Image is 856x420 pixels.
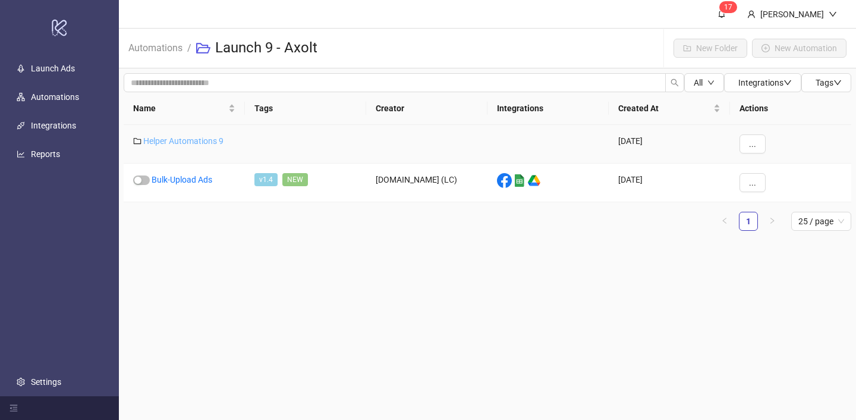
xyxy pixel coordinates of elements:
span: 25 / page [798,212,844,230]
span: ... [749,139,756,149]
span: 1 [724,3,728,11]
li: Previous Page [715,212,734,231]
button: New Automation [752,39,846,58]
div: [DATE] [609,164,730,202]
a: Automations [126,40,185,54]
span: Tags [816,78,842,87]
li: Next Page [763,212,782,231]
div: Page Size [791,212,851,231]
span: v1.4 [254,173,278,186]
button: left [715,212,734,231]
span: folder-open [196,41,210,55]
span: Integrations [738,78,792,87]
th: Actions [730,92,851,125]
span: search [671,79,679,87]
th: Creator [366,92,487,125]
li: 1 [739,212,758,231]
button: ... [739,173,766,192]
span: down [833,79,842,87]
th: Tags [245,92,366,125]
a: Reports [31,149,60,159]
button: Integrationsdown [724,73,801,92]
button: right [763,212,782,231]
sup: 17 [719,1,737,13]
a: Integrations [31,121,76,130]
span: 7 [728,3,732,11]
a: Bulk-Upload Ads [152,175,212,184]
a: Automations [31,92,79,102]
div: [DOMAIN_NAME] (LC) [366,164,487,202]
th: Name [124,92,245,125]
span: Name [133,102,226,115]
span: bell [717,10,726,18]
span: user [747,10,756,18]
a: Launch Ads [31,64,75,73]
button: Alldown [684,73,724,92]
span: down [707,79,715,86]
span: All [694,78,703,87]
span: menu-fold [10,404,18,412]
span: Created At [618,102,711,115]
span: down [829,10,837,18]
button: ... [739,134,766,153]
button: New Folder [674,39,747,58]
div: [PERSON_NAME] [756,8,829,21]
span: ... [749,178,756,187]
h3: Launch 9 - Axolt [215,39,317,58]
a: Settings [31,377,61,387]
span: NEW [282,173,308,186]
span: folder [133,137,141,145]
li: / [187,39,191,58]
th: Created At [609,92,730,125]
div: [DATE] [609,125,730,164]
th: Integrations [487,92,609,125]
button: Tagsdown [801,73,851,92]
span: left [721,217,728,224]
span: right [769,217,776,224]
a: 1 [739,212,757,230]
a: Helper Automations 9 [143,136,224,146]
span: down [783,79,792,87]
